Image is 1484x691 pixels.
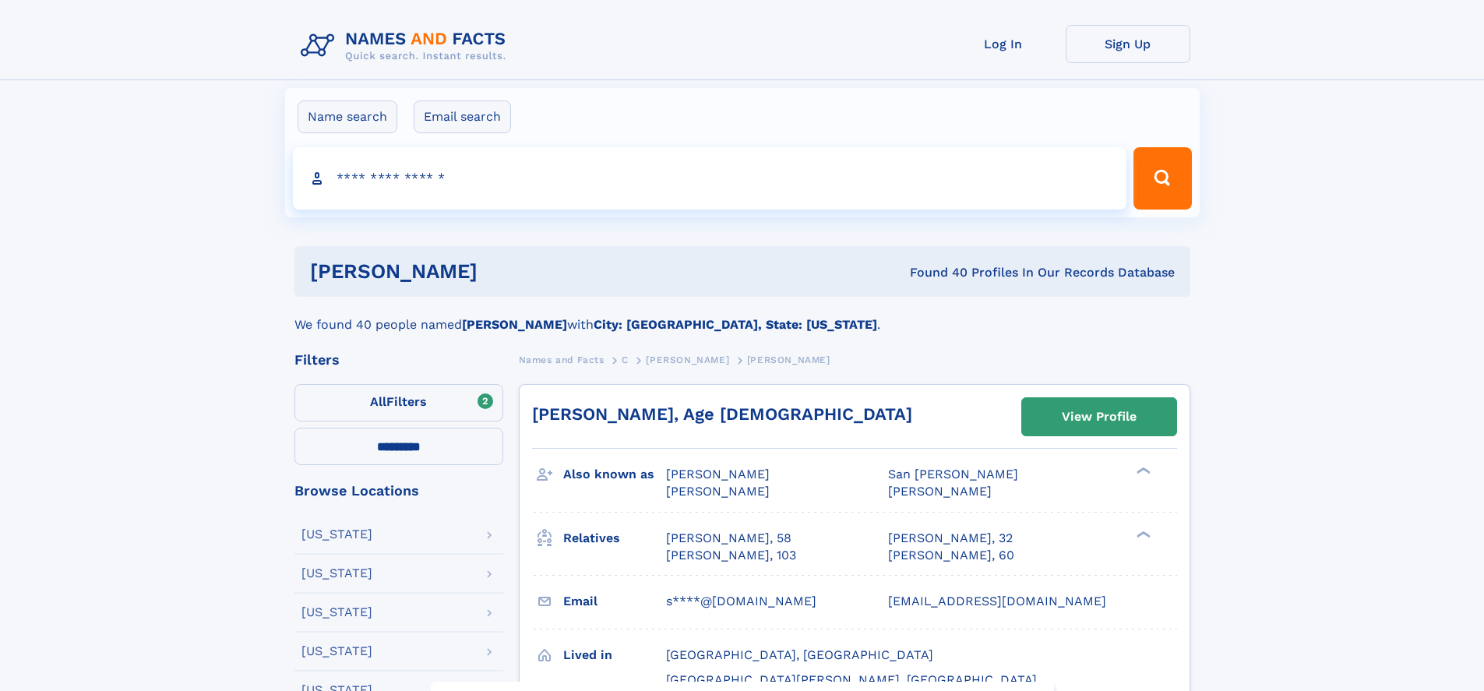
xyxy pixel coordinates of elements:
[666,647,933,662] span: [GEOGRAPHIC_DATA], [GEOGRAPHIC_DATA]
[646,350,729,369] a: [PERSON_NAME]
[666,547,796,564] a: [PERSON_NAME], 103
[622,354,629,365] span: C
[888,530,1013,547] a: [PERSON_NAME], 32
[414,100,511,133] label: Email search
[301,528,372,541] div: [US_STATE]
[622,350,629,369] a: C
[298,100,397,133] label: Name search
[666,467,770,481] span: [PERSON_NAME]
[294,384,503,421] label: Filters
[563,588,666,615] h3: Email
[294,297,1190,334] div: We found 40 people named with .
[1133,529,1151,539] div: ❯
[294,25,519,67] img: Logo Names and Facts
[1066,25,1190,63] a: Sign Up
[666,484,770,499] span: [PERSON_NAME]
[1133,147,1191,210] button: Search Button
[666,672,1037,687] span: [GEOGRAPHIC_DATA][PERSON_NAME], [GEOGRAPHIC_DATA]
[888,467,1018,481] span: San [PERSON_NAME]
[370,394,386,409] span: All
[532,404,912,424] a: [PERSON_NAME], Age [DEMOGRAPHIC_DATA]
[301,567,372,580] div: [US_STATE]
[888,484,992,499] span: [PERSON_NAME]
[666,530,791,547] a: [PERSON_NAME], 58
[310,262,694,281] h1: [PERSON_NAME]
[294,353,503,367] div: Filters
[1062,399,1137,435] div: View Profile
[888,594,1106,608] span: [EMAIL_ADDRESS][DOMAIN_NAME]
[646,354,729,365] span: [PERSON_NAME]
[747,354,830,365] span: [PERSON_NAME]
[462,317,567,332] b: [PERSON_NAME]
[519,350,605,369] a: Names and Facts
[1133,466,1151,476] div: ❯
[294,484,503,498] div: Browse Locations
[1022,398,1176,435] a: View Profile
[293,147,1127,210] input: search input
[301,606,372,619] div: [US_STATE]
[693,264,1175,281] div: Found 40 Profiles In Our Records Database
[888,547,1014,564] a: [PERSON_NAME], 60
[301,645,372,658] div: [US_STATE]
[563,642,666,668] h3: Lived in
[563,461,666,488] h3: Also known as
[563,525,666,552] h3: Relatives
[594,317,877,332] b: City: [GEOGRAPHIC_DATA], State: [US_STATE]
[941,25,1066,63] a: Log In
